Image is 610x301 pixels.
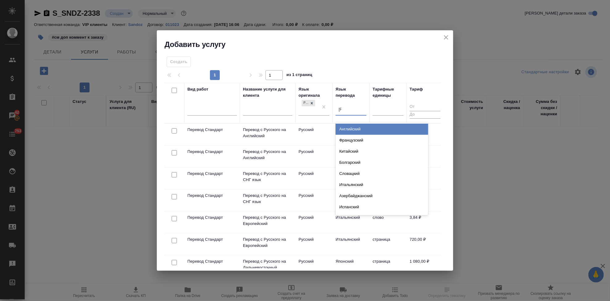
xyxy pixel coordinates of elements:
p: Перевод Стандарт [187,236,237,243]
td: Казахский [332,189,370,211]
td: страница [370,255,407,277]
div: Французский [336,135,428,146]
td: Казахский [332,167,370,189]
h2: Добавить услугу [165,40,453,49]
td: Русский [295,255,332,277]
p: Перевод с Русского на Европейский [243,214,292,227]
td: Итальянский [332,233,370,255]
td: Японский [332,255,370,277]
td: слово [370,211,407,233]
td: Русский [295,124,332,145]
div: Словацкий [336,168,428,179]
p: Перевод с Русского на Дальневосточный... [243,258,292,271]
p: Перевод с Русского на Английский [243,127,292,139]
td: 3,84 ₽ [407,211,444,233]
div: Тариф [410,86,423,92]
p: Перевод Стандарт [187,258,237,265]
div: Название услуги для клиента [243,86,292,99]
div: Язык оригинала [299,86,329,99]
td: Русский [295,146,332,167]
p: Перевод с Русского на СНГ язык [243,193,292,205]
input: До [410,111,441,119]
span: из 1 страниц [286,71,312,80]
div: Латышский [336,213,428,224]
td: Английский [332,146,370,167]
div: Английский [336,124,428,135]
td: 720,00 ₽ [407,233,444,255]
td: Английский [332,124,370,145]
div: Азербайджанский [336,190,428,201]
td: Русский [295,189,332,211]
div: Болгарский [336,157,428,168]
p: Перевод с Русского на Европейский [243,236,292,249]
td: Русский [295,211,332,233]
td: Итальянский [332,211,370,233]
td: Русский [295,233,332,255]
p: Перевод Стандарт [187,127,237,133]
div: Испанский [336,201,428,213]
button: close [441,33,451,42]
td: страница [370,233,407,255]
p: Перевод с Русского на СНГ язык [243,171,292,183]
div: Русский [301,99,316,107]
p: Перевод Стандарт [187,193,237,199]
div: Вид работ [187,86,208,92]
p: Перевод Стандарт [187,149,237,155]
div: Русский [302,100,308,106]
div: Тарифные единицы [373,86,403,99]
div: Китайский [336,146,428,157]
td: 1 080,00 ₽ [407,255,444,277]
p: Перевод с Русского на Английский [243,149,292,161]
p: Перевод Стандарт [187,214,237,221]
p: Перевод Стандарт [187,171,237,177]
div: Язык перевода [336,86,366,99]
div: Итальянский [336,179,428,190]
input: От [410,103,441,111]
td: Русский [295,167,332,189]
